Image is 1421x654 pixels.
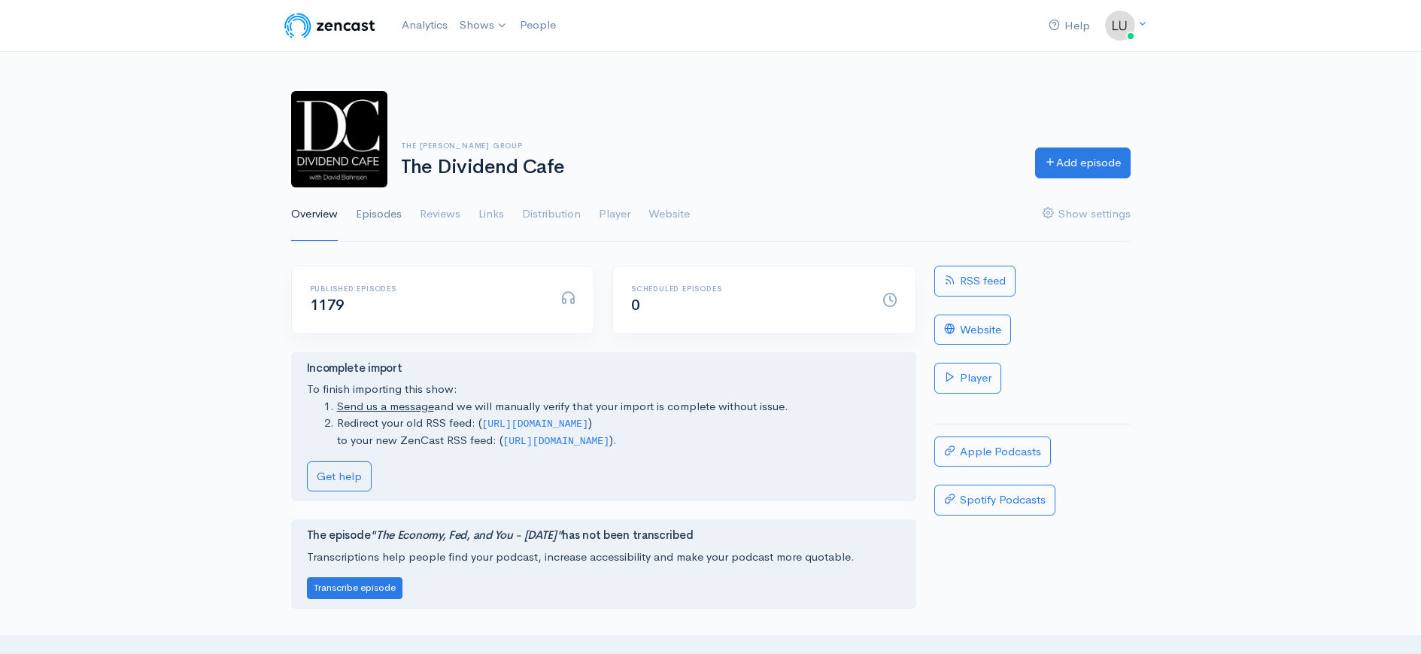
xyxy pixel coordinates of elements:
a: Analytics [396,9,454,41]
div: To finish importing this show: [307,362,900,491]
a: Add episode [1035,148,1131,178]
a: Overview [291,187,338,242]
code: [URL][DOMAIN_NAME] [482,418,589,430]
h4: Incomplete import [307,362,900,375]
h1: The Dividend Cafe [401,157,1017,178]
a: Send us a message [337,399,434,413]
li: Redirect your old RSS feed: ( ) to your new ZenCast RSS feed: ( ). [337,415,900,449]
li: and we will manually verify that your import is complete without issue. [337,398,900,415]
h4: The episode has not been transcribed [307,529,900,542]
i: "The Economy, Fed, and You - [DATE]" [370,528,562,542]
h6: Scheduled episodes [631,284,864,293]
a: Player [934,363,1001,394]
a: Links [478,187,504,242]
a: Shows [454,9,514,42]
a: Spotify Podcasts [934,485,1055,516]
img: ZenCast Logo [282,11,378,41]
img: ... [1105,11,1135,41]
a: People [514,9,562,41]
code: [URL][DOMAIN_NAME] [503,436,610,447]
a: Apple Podcasts [934,437,1051,467]
a: Website [648,187,690,242]
a: Reviews [420,187,460,242]
a: Episodes [356,187,402,242]
a: Transcribe episode [307,579,402,594]
a: Player [599,187,630,242]
a: Show settings [1043,187,1131,242]
h6: The [PERSON_NAME] Group [401,141,1017,150]
h6: Published episodes [310,284,543,293]
span: 0 [631,296,640,315]
button: Transcribe episode [307,577,402,599]
a: Get help [307,461,372,492]
a: Website [934,315,1011,345]
a: Distribution [522,187,581,242]
span: 1179 [310,296,345,315]
p: Transcriptions help people find your podcast, increase accessibility and make your podcast more q... [307,549,900,566]
a: Help [1043,10,1096,42]
a: RSS feed [934,266,1016,297]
